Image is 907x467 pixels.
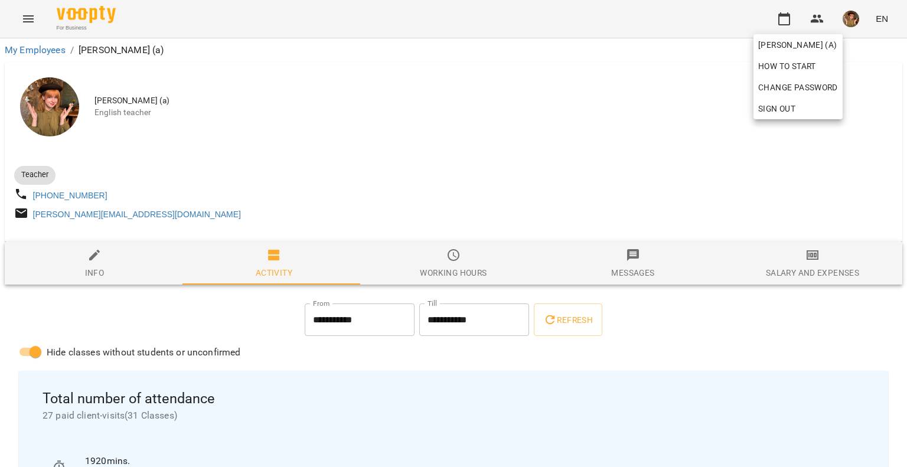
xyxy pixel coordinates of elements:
[758,80,838,94] span: Change Password
[753,55,821,77] a: How to start
[758,59,816,73] span: How to start
[753,77,843,98] a: Change Password
[758,38,838,52] span: [PERSON_NAME] (а)
[758,102,795,116] span: Sign Out
[753,34,843,55] a: [PERSON_NAME] (а)
[753,98,843,119] button: Sign Out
